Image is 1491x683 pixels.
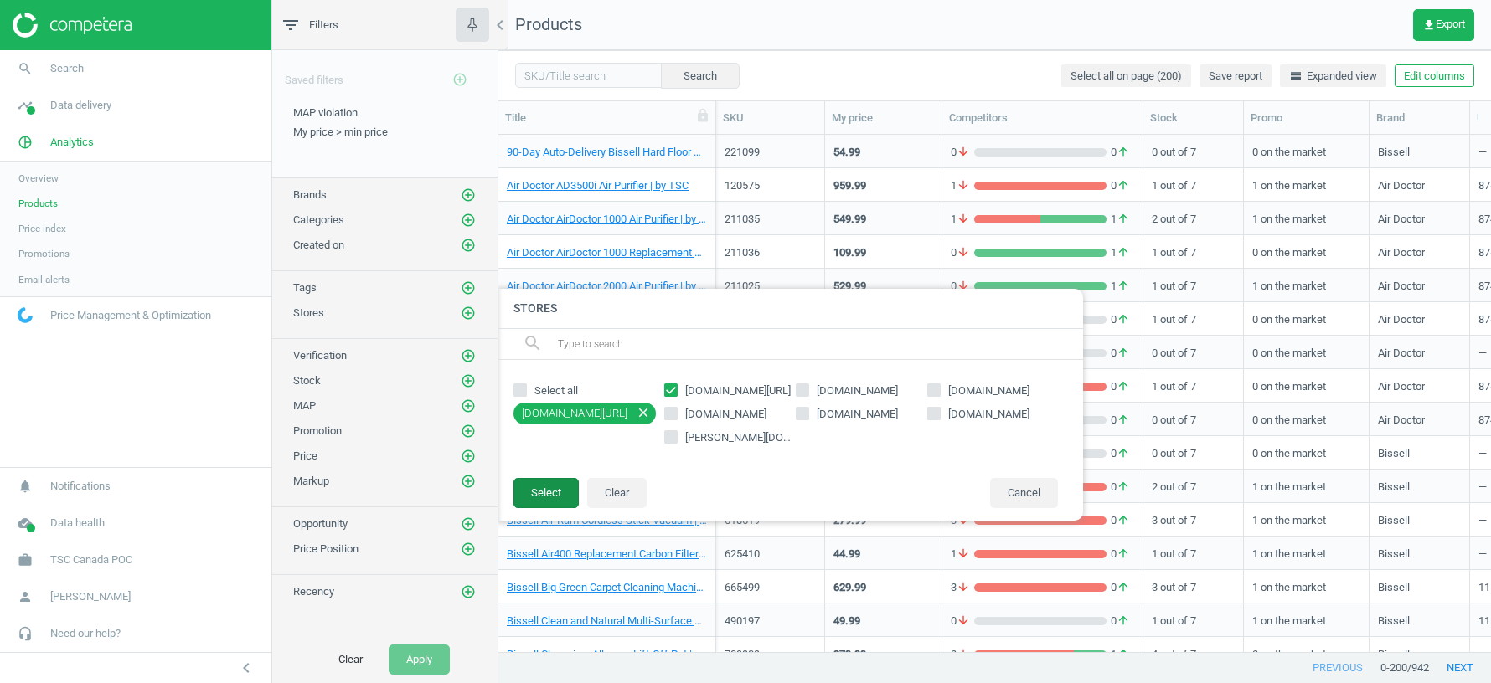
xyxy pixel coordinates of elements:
span: Opportunity [293,517,348,530]
i: add_circle_outline [461,424,476,439]
button: add_circle_outline [460,583,477,600]
button: add_circle_outline [460,187,477,203]
span: Markup [293,475,329,487]
i: cloud_done [9,507,41,539]
button: add_circle_outline [460,541,477,557]
span: [PERSON_NAME] [50,589,131,604]
i: search [9,53,41,85]
button: add_circle_outline [460,398,477,414]
i: pie_chart_outlined [9,126,41,158]
button: add_circle_outline [460,305,477,321]
i: work [9,544,41,576]
i: chevron_left [490,15,510,35]
i: add_circle_outline [461,238,476,253]
button: add_circle_outline [460,473,477,490]
span: Price index [18,222,66,235]
span: TSC Canada POC [50,552,132,567]
button: add_circle_outline [460,280,477,296]
button: add_circle_outline [460,372,477,389]
h4: Stores [497,289,1083,328]
span: Notifications [50,479,111,494]
button: add_circle_outline [460,516,477,532]
i: add_circle_outline [461,449,476,464]
span: My price > min price [293,126,388,138]
i: filter_list [281,15,301,35]
span: Created on [293,239,344,251]
button: Apply [389,644,450,675]
span: Verification [293,349,347,362]
button: add_circle_outline [460,237,477,254]
span: Filters [309,18,338,33]
button: add_circle_outline [460,347,477,364]
i: add_circle_outline [461,542,476,557]
i: add_circle_outline [461,516,476,532]
i: notifications [9,470,41,502]
span: Search [50,61,84,76]
i: add_circle_outline [461,474,476,489]
span: MAP [293,399,316,412]
i: add_circle_outline [461,348,476,363]
i: add_circle_outline [452,72,467,87]
i: person [9,581,41,613]
button: Clear [321,644,380,675]
span: Tags [293,281,317,294]
img: wGWNvw8QSZomAAAAABJRU5ErkJggg== [18,307,33,323]
i: add_circle_outline [461,398,476,413]
span: Products [18,197,58,210]
button: add_circle_outline [460,212,477,229]
span: Stock [293,374,321,387]
span: Stores [293,306,324,319]
span: Need our help? [50,626,121,641]
span: Recency [293,585,334,598]
span: Overview [18,172,59,185]
span: Promotion [293,424,342,437]
span: Categories [293,213,344,226]
span: Price Position [293,542,359,555]
i: timeline [9,90,41,121]
button: chevron_left [225,657,267,679]
span: Promotions [18,247,70,260]
span: Price Management & Optimization [50,308,211,323]
i: add_circle_outline [461,306,476,321]
span: Email alerts [18,273,70,286]
span: Brands [293,188,327,201]
span: Data delivery [50,98,111,113]
i: add_circle_outline [461,373,476,388]
span: Data health [50,516,105,531]
i: add_circle_outline [461,584,476,599]
div: Saved filters [272,50,498,97]
i: add_circle_outline [461,280,476,295]
span: MAP violation [293,106,358,119]
button: add_circle_outline [443,63,477,97]
span: Analytics [50,135,94,150]
button: add_circle_outline [460,423,477,439]
i: add_circle_outline [461,187,476,203]
i: add_circle_outline [461,213,476,228]
span: Price [293,449,317,462]
img: ajHJNr6hYgQAAAAASUVORK5CYII= [13,13,132,38]
i: headset_mic [9,618,41,650]
i: chevron_left [236,658,256,678]
button: add_circle_outline [460,448,477,465]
